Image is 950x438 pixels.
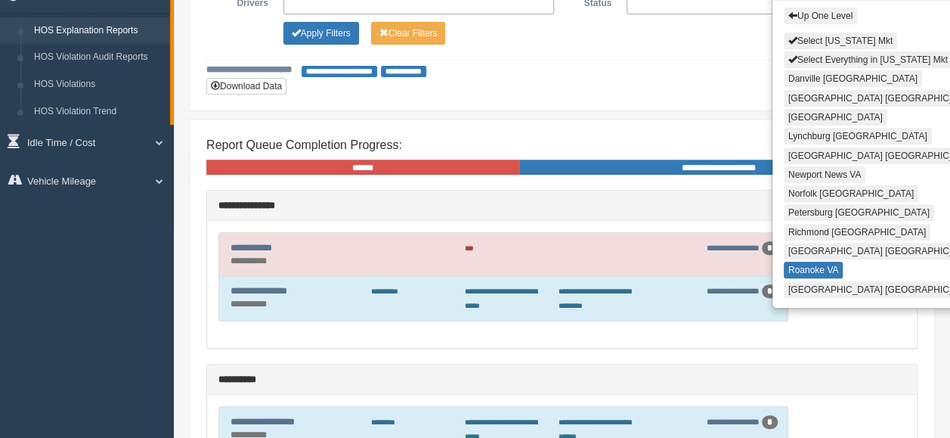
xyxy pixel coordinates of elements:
[784,262,843,278] button: Roanoke VA
[784,109,887,126] button: [GEOGRAPHIC_DATA]
[283,22,359,45] button: Change Filter Options
[784,204,934,221] button: Petersburg [GEOGRAPHIC_DATA]
[206,78,286,95] button: Download Data
[784,224,930,241] button: Richmond [GEOGRAPHIC_DATA]
[206,138,918,152] h4: Report Queue Completion Progress:
[784,70,922,87] button: Danville [GEOGRAPHIC_DATA]
[27,71,170,98] a: HOS Violations
[784,166,865,183] button: Newport News VA
[27,98,170,126] a: HOS Violation Trend
[784,185,918,202] button: Norfolk [GEOGRAPHIC_DATA]
[784,128,932,144] button: Lynchburg [GEOGRAPHIC_DATA]
[784,8,857,24] button: Up One Level
[784,33,897,49] button: Select [US_STATE] Mkt
[27,44,170,71] a: HOS Violation Audit Reports
[371,22,446,45] button: Change Filter Options
[27,17,170,45] a: HOS Explanation Reports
